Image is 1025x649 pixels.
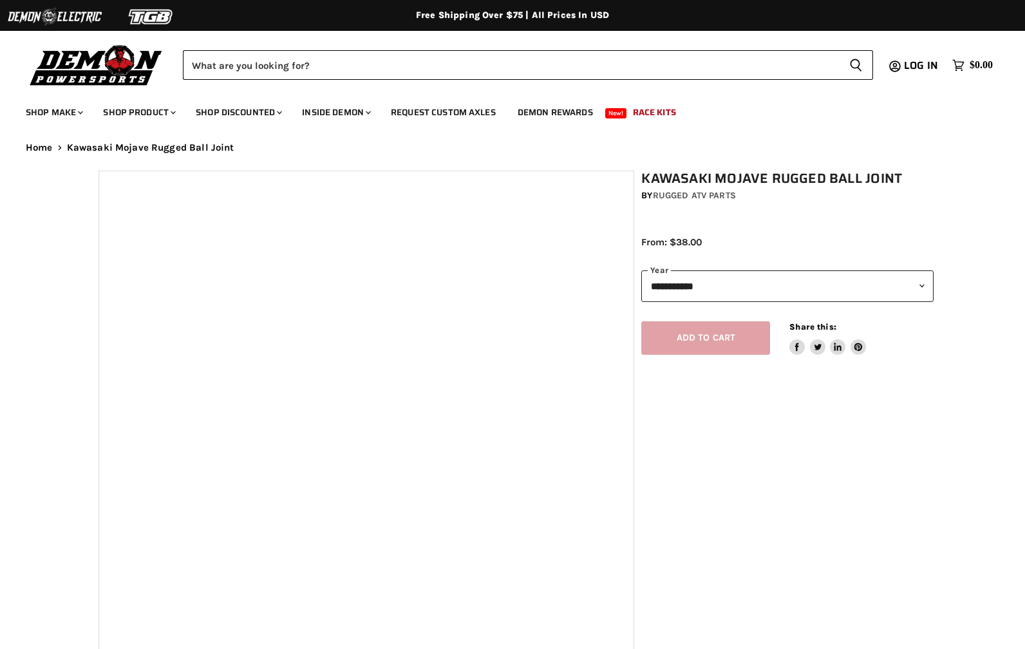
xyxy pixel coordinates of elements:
[946,56,999,75] a: $0.00
[103,5,200,29] img: TGB Logo 2
[26,142,53,153] a: Home
[381,99,505,126] a: Request Custom Axles
[641,270,934,302] select: year
[839,50,873,80] button: Search
[6,5,103,29] img: Demon Electric Logo 2
[653,190,736,201] a: Rugged ATV Parts
[508,99,603,126] a: Demon Rewards
[16,99,91,126] a: Shop Make
[898,60,946,71] a: Log in
[789,321,866,355] aside: Share this:
[67,142,234,153] span: Kawasaki Mojave Rugged Ball Joint
[623,99,686,126] a: Race Kits
[970,59,993,71] span: $0.00
[641,236,702,248] span: From: $38.00
[904,57,938,73] span: Log in
[292,99,379,126] a: Inside Demon
[26,42,167,88] img: Demon Powersports
[16,94,990,126] ul: Main menu
[641,171,934,187] h1: Kawasaki Mojave Rugged Ball Joint
[186,99,290,126] a: Shop Discounted
[183,50,873,80] form: Product
[789,322,836,332] span: Share this:
[641,189,934,203] div: by
[605,108,627,118] span: New!
[183,50,839,80] input: Search
[93,99,183,126] a: Shop Product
